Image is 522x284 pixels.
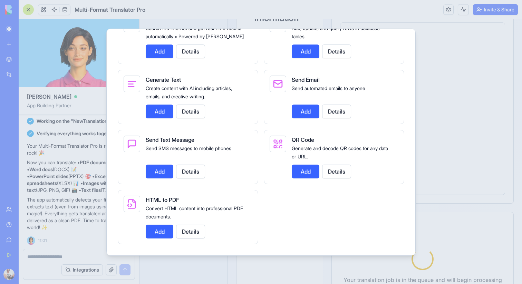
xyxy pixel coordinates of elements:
iframe: msdoc-iframe [201,3,365,55]
button: Details [176,44,205,58]
button: Details [322,44,351,58]
span: QR Code [292,136,314,143]
div: DOCX [105,70,131,78]
div: Status [105,11,175,18]
a: New Translation [6,61,83,72]
span: HTML to PDF [146,196,179,203]
div: File Type [105,63,175,70]
button: Add [146,104,173,118]
div: English → Spanish [105,90,175,97]
span: Convert HTML content into professional PDF documents. [146,205,243,219]
div: Original File [105,37,175,44]
span: Generate Text [146,76,181,83]
span: Send SMS messages to mobile phones [146,145,231,151]
span: Search the internet and get real-time results automatically • Powered by [PERSON_NAME] [146,25,244,39]
button: Add [146,224,173,238]
button: Add [292,44,319,58]
div: Cloud Security for Kids.docx [105,44,175,58]
div: Translation Queued [201,201,366,209]
button: Details [322,104,351,118]
span: New Translation [17,63,53,70]
button: Add [146,164,173,178]
div: N/A [105,116,175,123]
button: Download Original [105,134,175,146]
span: Send automated emails to anyone [292,85,365,91]
p: Multi-Format Translation [25,28,80,35]
h2: Document Translator [25,8,80,28]
span: Send Text Message [146,136,194,143]
span: Send Email [292,76,320,83]
button: Add [292,104,319,118]
span: Dashboard [17,51,41,58]
button: Details [176,164,205,178]
a: Dashboard [6,49,83,60]
button: Details [176,104,205,118]
div: Languages [105,84,175,90]
button: Details [176,224,205,238]
span: Add, update, and query rows in database tables. [292,25,380,39]
p: Your translation job is in the queue and will begin processing shortly. [201,256,366,273]
button: Details [322,164,351,178]
span: Generate and decode QR codes for any data or URL. [292,145,388,159]
span: Create content with AI including articles, emails, and creative writing. [146,85,232,99]
div: Created [105,109,175,116]
button: Add [292,164,319,178]
div: Pending [105,18,175,26]
button: Add [146,44,173,58]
